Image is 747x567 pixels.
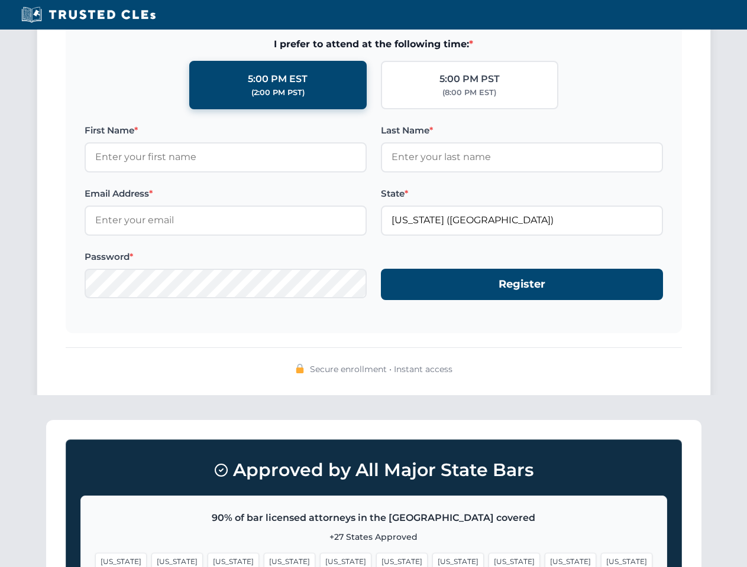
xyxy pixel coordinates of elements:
[85,187,367,201] label: Email Address
[85,123,367,138] label: First Name
[248,71,308,87] div: 5:00 PM EST
[85,250,367,264] label: Password
[295,364,305,373] img: 🔒
[310,363,452,376] span: Secure enrollment • Instant access
[381,123,663,138] label: Last Name
[18,6,159,24] img: Trusted CLEs
[95,530,652,543] p: +27 States Approved
[80,454,667,486] h3: Approved by All Major State Bars
[85,37,663,52] span: I prefer to attend at the following time:
[442,87,496,99] div: (8:00 PM EST)
[439,71,500,87] div: 5:00 PM PST
[381,187,663,201] label: State
[95,510,652,526] p: 90% of bar licensed attorneys in the [GEOGRAPHIC_DATA] covered
[381,206,663,235] input: Florida (FL)
[381,269,663,300] button: Register
[381,142,663,172] input: Enter your last name
[85,206,367,235] input: Enter your email
[85,142,367,172] input: Enter your first name
[251,87,305,99] div: (2:00 PM PST)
